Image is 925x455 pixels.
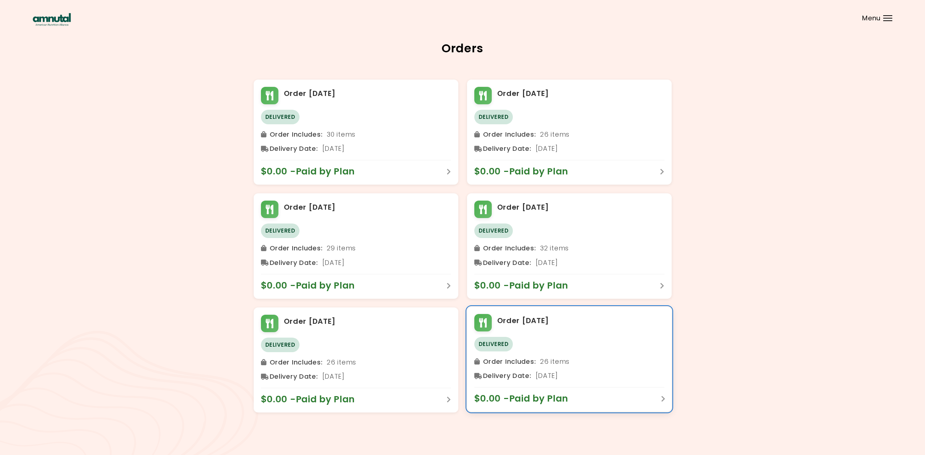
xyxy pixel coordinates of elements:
div: Order [DATE]DeliveredOrder Includes: 30 items Delivery Date: [DATE]$0.00 -Paid by Plan [254,80,458,185]
div: [DATE] [261,143,451,154]
span: Delivered [474,110,513,124]
h2: Order [DATE] [284,202,336,213]
span: Delivered [474,337,513,351]
span: Order Includes : [483,356,536,367]
div: [DATE] [474,143,664,154]
span: $0.00 - Paid by Plan [474,393,576,404]
span: $0.00 - Paid by Plan [474,166,576,177]
span: Delivered [261,338,300,352]
div: [DATE] [474,370,664,382]
span: Delivered [474,224,513,238]
h2: Order [DATE] [284,316,336,327]
div: 26 items [474,129,664,140]
div: 29 items [261,242,451,254]
span: Delivered [261,110,300,124]
div: Order [DATE]DeliveredOrder Includes: 29 items Delivery Date: [DATE]$0.00 -Paid by Plan [254,193,458,298]
span: Order Includes : [270,357,323,368]
img: AmNutAl [33,13,71,26]
div: Order [DATE]DeliveredOrder Includes: 26 items Delivery Date: [DATE]$0.00 -Paid by Plan [254,307,458,412]
span: Order Includes : [270,242,323,254]
span: $0.00 - Paid by Plan [261,394,363,405]
span: Menu [862,15,881,21]
span: Delivery Date : [270,257,318,269]
span: $0.00 - Paid by Plan [261,280,363,291]
h2: Order [DATE] [497,202,550,213]
div: Order [DATE]DeliveredOrder Includes: 26 items Delivery Date: [DATE]$0.00 -Paid by Plan [467,80,672,185]
span: Delivery Date : [270,371,318,382]
span: $0.00 - Paid by Plan [474,280,576,291]
div: 26 items [261,357,451,368]
span: Delivery Date : [483,257,531,269]
div: [DATE] [261,371,451,382]
div: Order [DATE]DeliveredOrder Includes: 26 items Delivery Date: [DATE]$0.00 -Paid by Plan [467,307,672,412]
div: 32 items [474,242,664,254]
div: 26 items [474,356,664,367]
span: Delivery Date : [483,143,531,154]
div: 30 items [261,129,451,140]
span: $0.00 - Paid by Plan [261,166,363,177]
span: Order Includes : [483,129,536,140]
div: [DATE] [261,257,451,269]
h2: Order [DATE] [497,315,550,327]
span: Delivery Date : [270,143,318,154]
span: Delivered [261,224,300,238]
span: Order Includes : [270,129,323,140]
h2: Order [DATE] [284,88,336,100]
h2: Orders [254,43,672,54]
div: [DATE] [474,257,664,269]
div: Order [DATE]DeliveredOrder Includes: 32 items Delivery Date: [DATE]$0.00 -Paid by Plan [467,193,672,298]
span: Order Includes : [483,242,536,254]
h2: Order [DATE] [497,88,550,100]
span: Delivery Date : [483,370,531,382]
